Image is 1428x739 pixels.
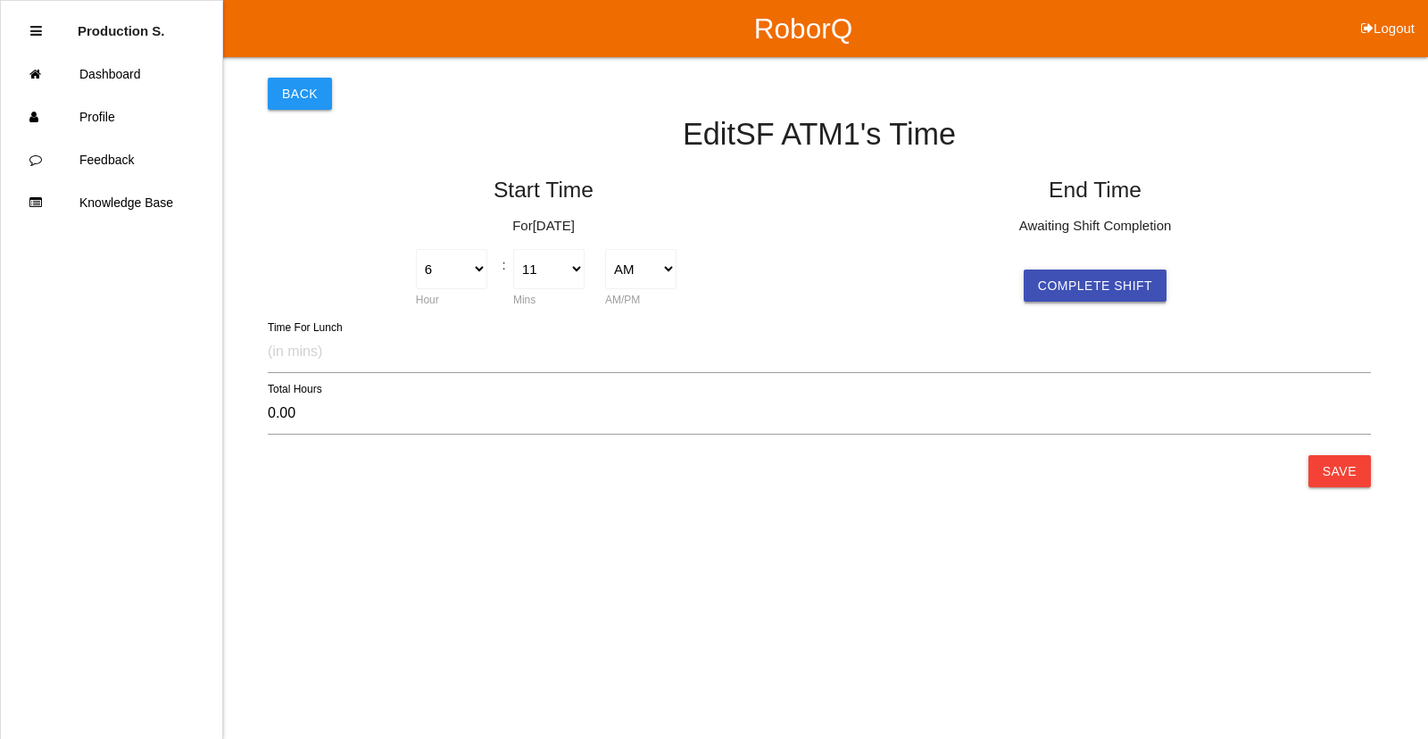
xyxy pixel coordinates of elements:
input: (in mins) [268,332,1371,373]
h4: Edit SF ATM1 's Time [268,118,1371,152]
label: Time For Lunch [268,320,343,336]
p: Production Shifts [78,10,165,38]
label: Hour [416,294,439,306]
label: Mins [513,294,535,306]
button: Complete Shift [1024,270,1166,302]
button: Back [268,78,332,110]
div: Close [30,10,42,53]
h5: Start Time [278,178,809,202]
p: Awaiting Shift Completion [829,216,1361,237]
p: For [DATE] [278,216,809,237]
a: Feedback [1,138,222,181]
a: Profile [1,95,222,138]
label: Total Hours [268,381,322,397]
label: AM/PM [605,294,640,306]
button: Save [1308,455,1371,487]
h5: End Time [829,178,1361,202]
a: Dashboard [1,53,222,95]
a: Knowledge Base [1,181,222,224]
div: : [498,249,503,276]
